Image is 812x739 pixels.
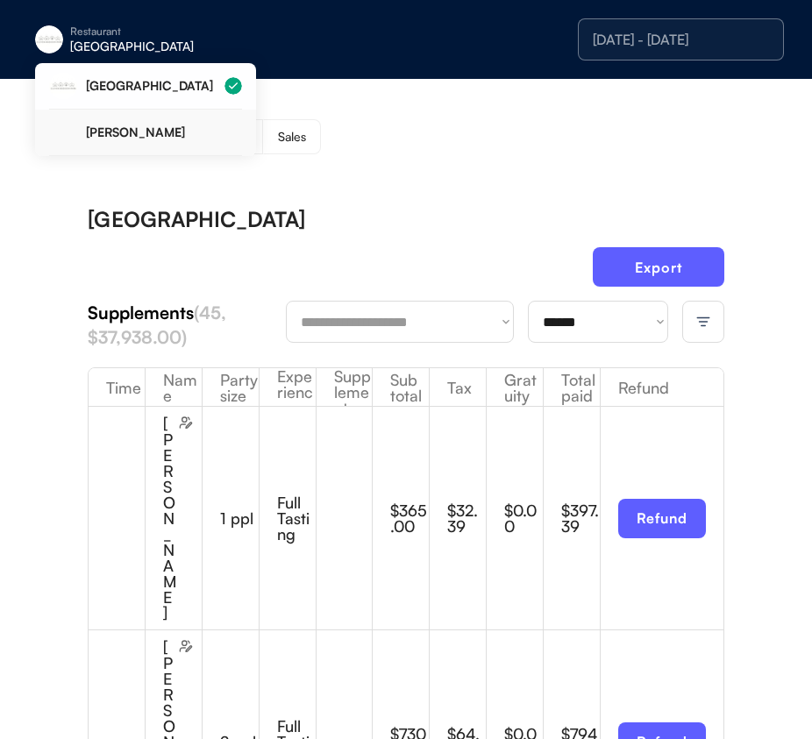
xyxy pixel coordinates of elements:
div: [GEOGRAPHIC_DATA] [70,40,291,53]
div: Supplements [88,301,286,350]
div: [DATE] - [DATE] [593,32,769,46]
button: Refund [618,499,706,538]
div: Experience [260,368,316,416]
div: Time [89,380,145,395]
div: Name [146,372,202,403]
div: $32.39 [447,502,486,534]
div: Tax [430,380,486,395]
button: Export [593,247,724,287]
div: Total paid [544,372,600,403]
div: Refund [601,380,723,395]
div: Supplements [317,368,373,416]
img: filter-lines.svg [695,314,711,330]
img: users-edit.svg [179,639,193,653]
img: yH5BAEAAAAALAAAAAABAAEAAAIBRAA7 [49,118,77,146]
div: Restaurant [70,26,291,37]
div: [GEOGRAPHIC_DATA] [86,80,216,92]
div: $0.00 [504,502,543,534]
div: Gratuity [487,372,543,403]
img: users-edit.svg [179,416,193,430]
div: [PERSON_NAME] [163,416,175,621]
div: Sales [278,131,306,143]
img: eleven-madison-park-new-york-ny-logo-1.jpg [49,72,77,100]
div: [PERSON_NAME] [86,126,242,139]
img: eleven-madison-park-new-york-ny-logo-1.jpg [35,25,63,53]
div: $397.39 [561,502,600,534]
div: Party size [203,372,259,403]
div: $365.00 [390,502,429,534]
div: 1 ppl [220,510,259,526]
div: Sub total [373,372,429,403]
img: Group%2048096198.svg [224,77,242,95]
div: Full Tasting [277,494,316,542]
div: [GEOGRAPHIC_DATA] [88,209,305,230]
